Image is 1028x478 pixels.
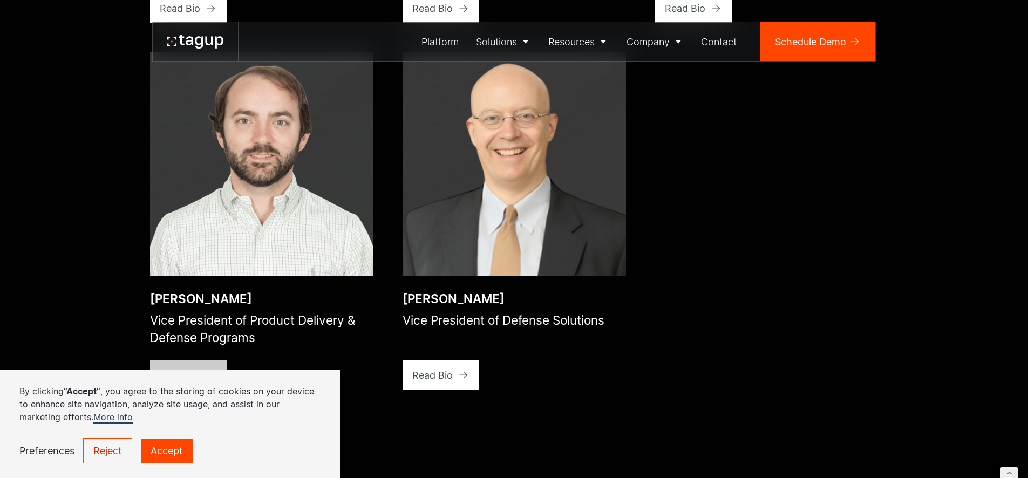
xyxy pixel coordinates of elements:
[160,368,200,383] div: Read Bio
[421,35,459,49] div: Platform
[19,385,321,424] p: By clicking , you agree to the storing of cookies on your device to enhance site navigation, anal...
[141,439,193,463] a: Accept
[402,275,403,276] div: Open bio popup
[413,22,468,61] a: Platform
[775,35,846,49] div: Schedule Demo
[693,22,746,61] a: Contact
[412,368,453,383] div: Read Bio
[150,290,373,308] div: [PERSON_NAME]
[150,52,373,276] a: Open bio popup
[403,312,604,329] div: Vice President of Defense Solutions
[476,35,517,49] div: Solutions
[83,438,132,463] a: Reject
[150,52,373,276] img: Rory Polera
[19,439,74,463] a: Preferences
[93,412,133,424] a: More info
[467,22,540,61] a: Solutions
[618,22,693,61] a: Company
[760,22,875,61] a: Schedule Demo
[150,360,227,390] a: Read Bio
[403,52,626,276] img: Dr. Charles W. Parker, III
[403,360,480,390] a: Read Bio
[150,312,373,346] div: Vice President of Product Delivery & Defense Programs
[548,35,595,49] div: Resources
[64,386,100,397] strong: “Accept”
[403,52,626,276] a: Open bio popup
[701,35,737,49] div: Contact
[627,35,670,49] div: Company
[540,22,618,61] a: Resources
[403,290,604,308] div: [PERSON_NAME]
